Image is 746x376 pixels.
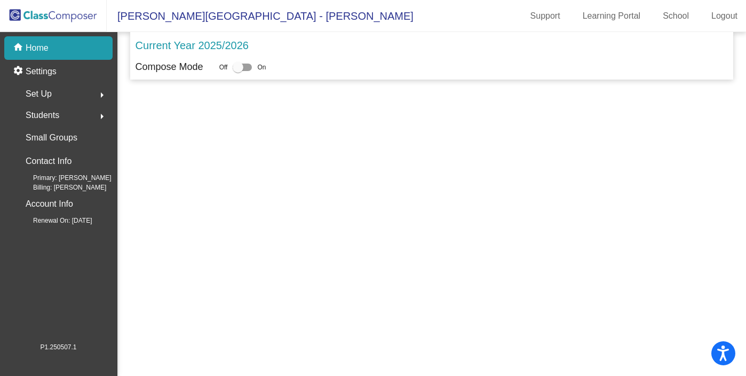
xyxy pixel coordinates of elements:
a: Learning Portal [574,7,649,25]
a: Support [522,7,569,25]
p: Current Year 2025/2026 [136,37,249,53]
mat-icon: arrow_right [96,110,108,123]
span: Off [219,62,228,72]
p: Contact Info [26,154,72,169]
span: Set Up [26,87,52,101]
p: Small Groups [26,130,77,145]
span: Renewal On: [DATE] [16,216,92,225]
span: Billing: [PERSON_NAME] [16,183,106,192]
span: On [257,62,266,72]
span: Primary: [PERSON_NAME] [16,173,112,183]
a: School [654,7,697,25]
p: Account Info [26,197,73,211]
p: Compose Mode [136,60,203,74]
mat-icon: arrow_right [96,89,108,101]
span: Students [26,108,59,123]
p: Settings [26,65,57,78]
mat-icon: home [13,42,26,54]
a: Logout [703,7,746,25]
mat-icon: settings [13,65,26,78]
p: Home [26,42,49,54]
span: [PERSON_NAME][GEOGRAPHIC_DATA] - [PERSON_NAME] [107,7,414,25]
